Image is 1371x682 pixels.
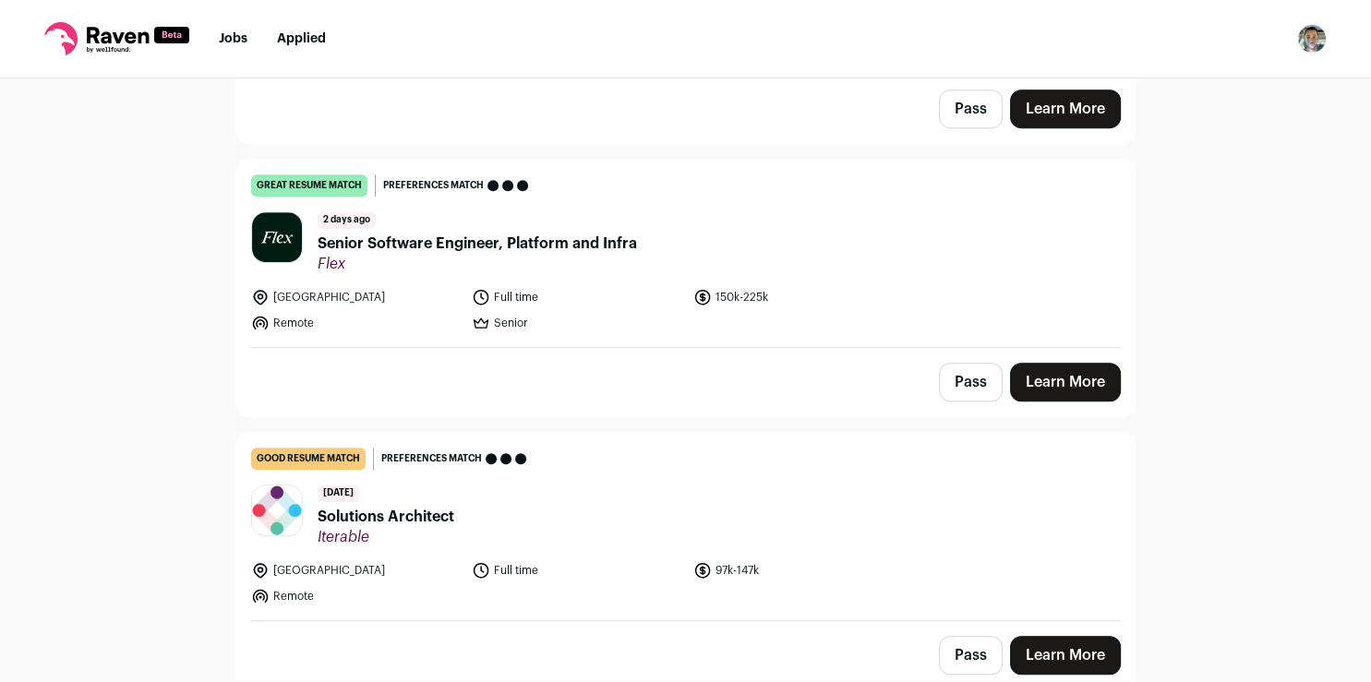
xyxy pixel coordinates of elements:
li: Senior [472,314,682,332]
img: b2596ba6c96c7fe819aafa6f055a52ead7a1adedc9d5163f3114dedb3d45b96a.jpg [252,212,302,262]
a: good resume match Preferences match [DATE] Solutions Architect Iterable [GEOGRAPHIC_DATA] Full ti... [236,433,1136,620]
div: good resume match [251,448,366,470]
span: Iterable [318,528,454,546]
span: 2 days ago [318,211,376,229]
a: Jobs [219,32,247,45]
button: Pass [939,363,1003,401]
img: 19917917-medium_jpg [1297,24,1327,54]
span: Preferences match [381,449,482,468]
span: [DATE] [318,485,359,502]
span: Senior Software Engineer, Platform and Infra [318,233,637,255]
a: Applied [277,32,326,45]
li: Full time [472,288,682,306]
img: 96456f72f1461ebe18bf218005b92645d5ba60d9b274777da14e5e5e3d49c78c.jpg [252,485,302,535]
li: [GEOGRAPHIC_DATA] [251,561,462,580]
button: Pass [939,90,1003,128]
span: Preferences match [383,176,484,195]
li: 97k-147k [693,561,904,580]
a: Learn More [1010,363,1121,401]
a: Learn More [1010,636,1121,675]
li: Remote [251,587,462,605]
a: great resume match Preferences match 2 days ago Senior Software Engineer, Platform and Infra Flex... [236,160,1136,347]
div: great resume match [251,174,367,197]
a: Learn More [1010,90,1121,128]
span: Solutions Architect [318,506,454,528]
li: Full time [472,561,682,580]
button: Pass [939,636,1003,675]
span: Flex [318,255,637,273]
li: 150k-225k [693,288,904,306]
li: Remote [251,314,462,332]
button: Open dropdown [1297,24,1327,54]
li: [GEOGRAPHIC_DATA] [251,288,462,306]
